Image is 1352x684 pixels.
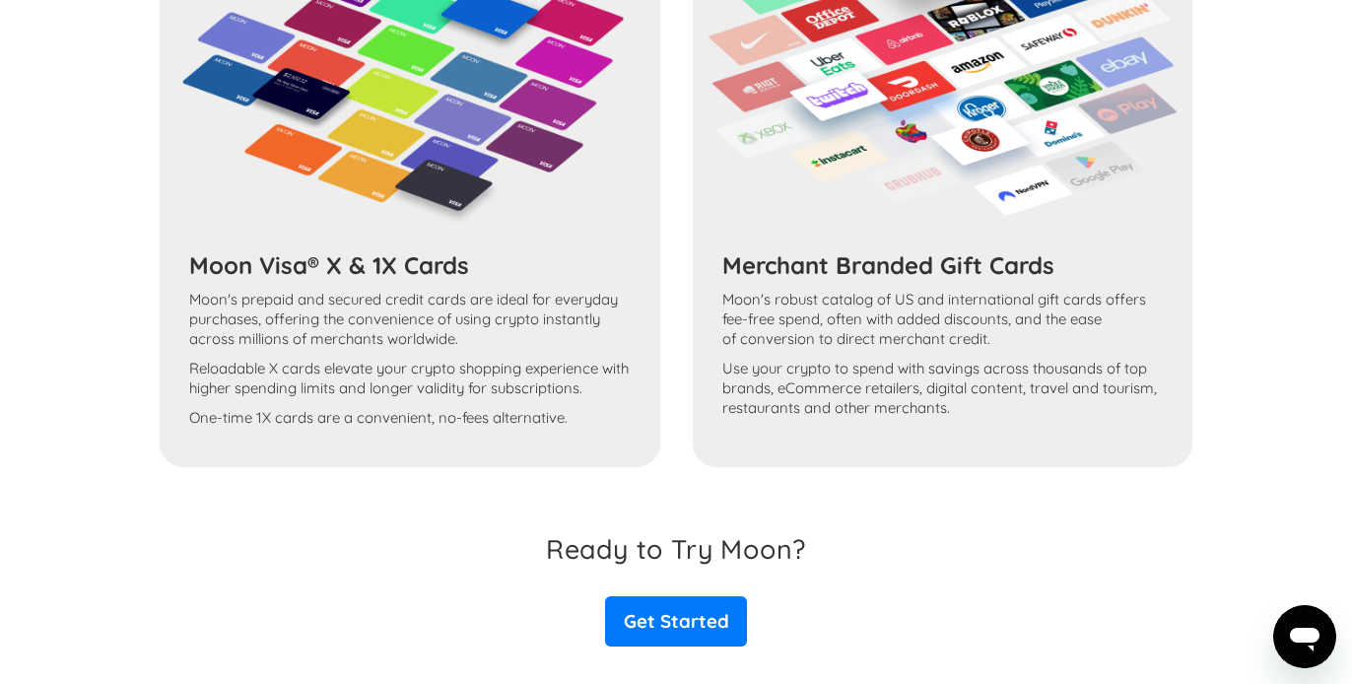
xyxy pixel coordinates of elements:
[546,533,806,565] h3: Ready to Try Moon?
[1273,605,1336,668] iframe: Button to launch messaging window
[722,359,1163,418] p: Use your crypto to spend with savings across thousands of top brands, eCommerce retailers, digita...
[722,290,1163,349] p: Moon's robust catalog of US and international gift cards offers fee-free spend, often with added ...
[722,250,1163,280] h3: Merchant Branded Gift Cards
[605,596,747,646] a: Get Started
